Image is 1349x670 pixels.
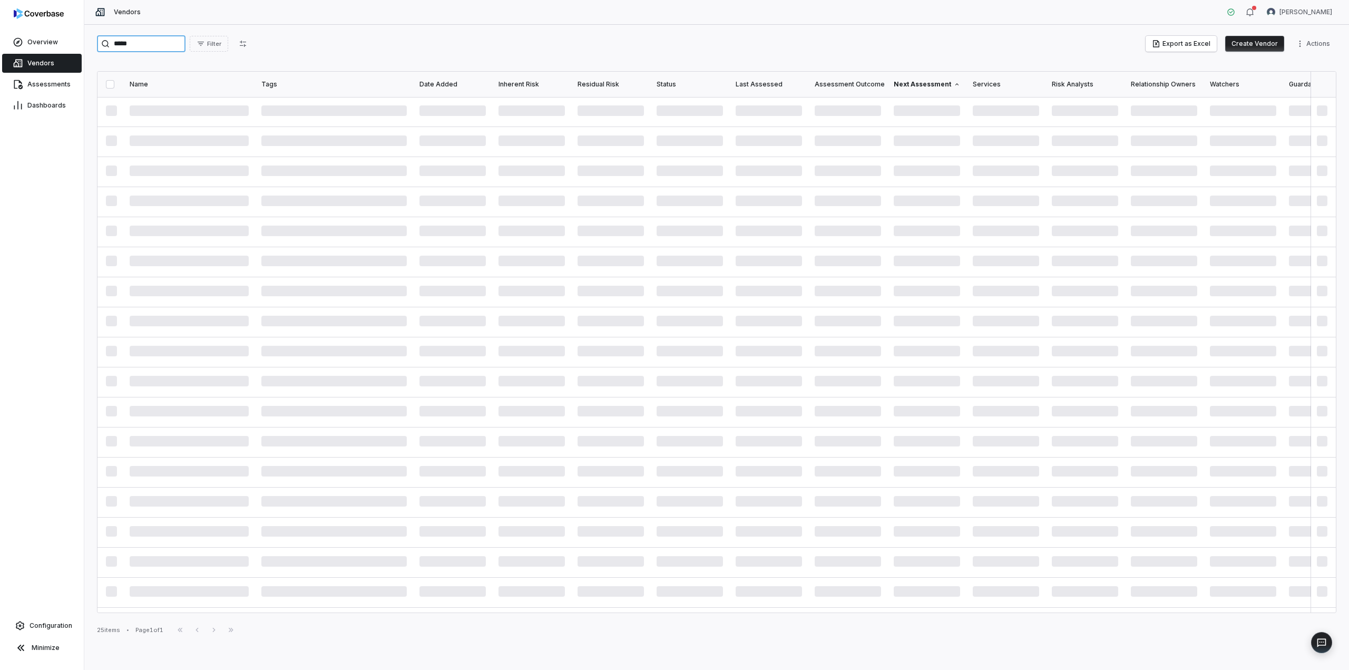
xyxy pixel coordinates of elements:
div: Name [130,80,249,89]
div: Page 1 of 1 [135,626,163,634]
button: Export as Excel [1146,36,1217,52]
span: Vendors [27,59,54,67]
div: Watchers [1210,80,1276,89]
span: [PERSON_NAME] [1279,8,1332,16]
button: Create Vendor [1225,36,1284,52]
div: Inherent Risk [498,80,565,89]
button: Filter [190,36,228,52]
span: Filter [207,40,221,48]
span: Overview [27,38,58,46]
a: Assessments [2,75,82,94]
div: Status [657,80,723,89]
a: Configuration [4,616,80,635]
span: Dashboards [27,101,66,110]
span: Assessments [27,80,71,89]
img: Jesse Nord avatar [1267,8,1275,16]
span: Vendors [114,8,141,16]
div: Assessment Outcome [815,80,881,89]
span: Minimize [32,644,60,652]
div: 25 items [97,626,120,634]
div: Next Assessment [894,80,960,89]
div: Services [973,80,1039,89]
button: Jesse Nord avatar[PERSON_NAME] [1260,4,1338,20]
div: Tags [261,80,407,89]
div: Last Assessed [736,80,802,89]
div: • [126,626,129,634]
img: logo-D7KZi-bG.svg [14,8,64,19]
a: Overview [2,33,82,52]
div: Residual Risk [578,80,644,89]
div: Relationship Owners [1131,80,1197,89]
span: Configuration [30,622,72,630]
div: Risk Analysts [1052,80,1118,89]
button: More actions [1293,36,1336,52]
a: Dashboards [2,96,82,115]
a: Vendors [2,54,82,73]
button: Minimize [4,637,80,658]
div: Date Added [419,80,486,89]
